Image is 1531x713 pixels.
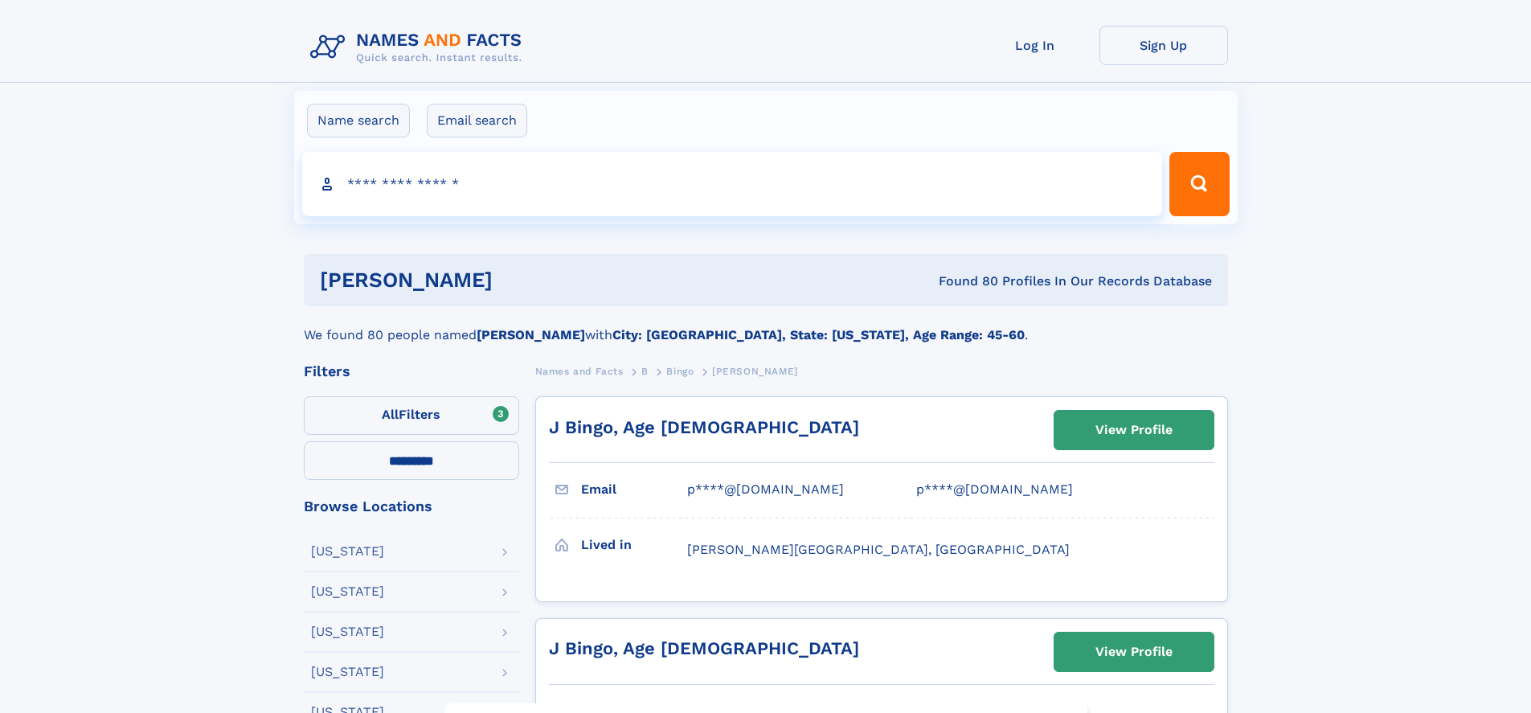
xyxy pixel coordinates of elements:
div: Found 80 Profiles In Our Records Database [715,272,1212,290]
span: Bingo [666,366,694,377]
h3: Email [581,476,687,503]
img: Logo Names and Facts [304,26,535,69]
a: Bingo [666,361,694,381]
a: J Bingo, Age [DEMOGRAPHIC_DATA] [549,417,859,437]
div: Browse Locations [304,499,519,514]
div: [US_STATE] [311,625,384,638]
a: View Profile [1054,411,1214,449]
button: Search Button [1169,152,1229,216]
div: View Profile [1095,412,1173,449]
span: All [382,407,399,422]
a: Log In [971,26,1099,65]
h3: Lived in [581,531,687,559]
label: Email search [427,104,527,137]
a: J Bingo, Age [DEMOGRAPHIC_DATA] [549,638,859,658]
a: B [641,361,649,381]
input: search input [302,152,1163,216]
b: City: [GEOGRAPHIC_DATA], State: [US_STATE], Age Range: 45-60 [612,327,1025,342]
label: Filters [304,396,519,435]
a: Names and Facts [535,361,624,381]
span: [PERSON_NAME] [712,366,798,377]
span: B [641,366,649,377]
a: View Profile [1054,633,1214,671]
span: [PERSON_NAME][GEOGRAPHIC_DATA], [GEOGRAPHIC_DATA] [687,542,1070,557]
div: View Profile [1095,633,1173,670]
div: [US_STATE] [311,545,384,558]
h1: [PERSON_NAME] [320,270,716,290]
div: Filters [304,364,519,379]
div: [US_STATE] [311,666,384,678]
div: [US_STATE] [311,585,384,598]
div: We found 80 people named with . [304,306,1228,345]
b: [PERSON_NAME] [477,327,585,342]
label: Name search [307,104,410,137]
a: Sign Up [1099,26,1228,65]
